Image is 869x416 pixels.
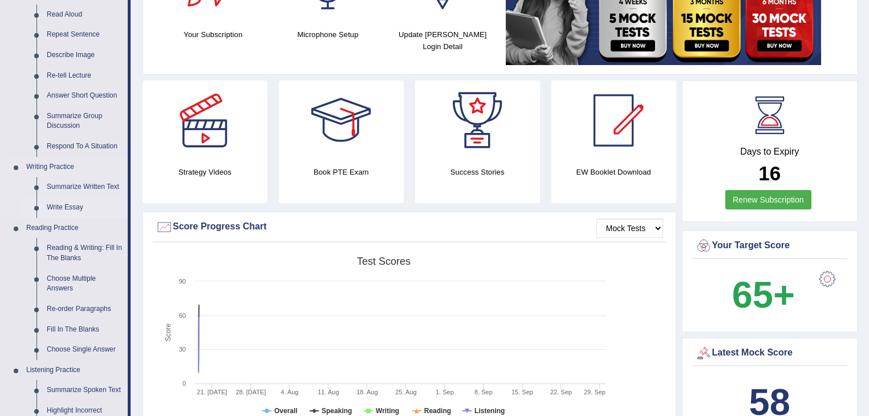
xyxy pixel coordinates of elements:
text: 30 [179,346,186,353]
a: Writing Practice [21,157,128,177]
tspan: Test scores [357,256,411,267]
h4: Your Subscription [161,29,265,41]
h4: Days to Expiry [695,147,845,157]
a: Summarize Group Discussion [42,106,128,136]
h4: Microphone Setup [276,29,379,41]
div: Your Target Score [695,237,845,255]
tspan: 25. Aug [395,389,416,395]
a: Re-tell Lecture [42,66,128,86]
a: Reading & Writing: Fill In The Blanks [42,238,128,268]
tspan: 1. Sep [436,389,454,395]
a: Choose Single Answer [42,340,128,360]
text: 0 [182,380,186,387]
a: Read Aloud [42,5,128,25]
a: Summarize Spoken Text [42,380,128,401]
a: Respond To A Situation [42,136,128,157]
a: Write Essay [42,197,128,218]
a: Renew Subscription [725,190,811,209]
tspan: Score [164,324,172,342]
tspan: 15. Sep [511,389,533,395]
a: Listening Practice [21,360,128,381]
a: Reading Practice [21,218,128,239]
tspan: 29. Sep [584,389,606,395]
b: 16 [758,162,781,184]
h4: Strategy Videos [143,166,267,178]
h4: Book PTE Exam [279,166,404,178]
tspan: Reading [424,407,451,415]
tspan: 21. [DATE] [197,389,227,395]
div: Latest Mock Score [695,345,845,362]
a: Fill In The Blanks [42,320,128,340]
tspan: 28. [DATE] [235,389,266,395]
a: Summarize Written Text [42,177,128,197]
tspan: Speaking [322,407,352,415]
h4: EW Booklet Download [551,166,676,178]
a: Choose Multiple Answers [42,269,128,299]
div: Score Progress Chart [156,219,663,236]
a: Describe Image [42,45,128,66]
tspan: Overall [274,407,298,415]
b: 65+ [732,274,795,316]
tspan: 18. Aug [356,389,377,395]
h4: Update [PERSON_NAME] Login Detail [391,29,494,52]
a: Repeat Sentence [42,25,128,45]
tspan: 11. Aug [318,389,339,395]
text: 60 [179,312,186,319]
tspan: 22. Sep [550,389,572,395]
a: Answer Short Question [42,86,128,106]
tspan: Writing [376,407,399,415]
tspan: 4. Aug [281,389,298,395]
a: Re-order Paragraphs [42,299,128,320]
h4: Success Stories [415,166,540,178]
text: 90 [179,278,186,285]
tspan: 8. Sep [474,389,493,395]
tspan: Listening [474,407,505,415]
